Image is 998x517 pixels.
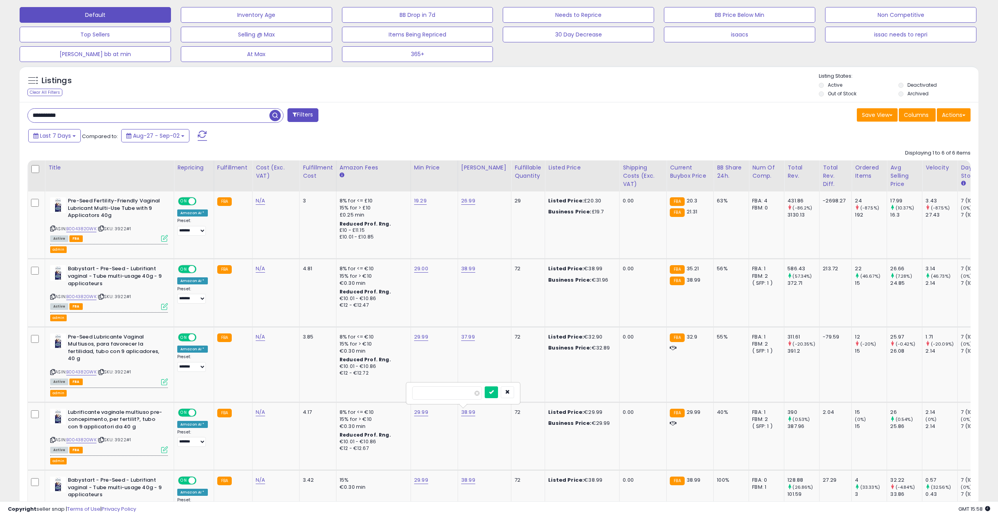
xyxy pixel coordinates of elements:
img: 41D+raOyvhL._SL40_.jpg [50,409,66,424]
a: Terms of Use [67,505,100,513]
div: 0.00 [623,197,660,204]
div: €10.01 - €10.86 [340,439,405,445]
span: ON [179,334,189,340]
div: 8% for <= €10 [340,333,405,340]
div: 56% [717,265,743,272]
div: Ordered Items [855,164,883,180]
div: ( SFP: 1 ) [752,280,778,287]
div: 25.97 [890,333,922,340]
div: 27.43 [925,211,957,218]
div: Shipping Costs (Exc. VAT) [623,164,663,188]
small: (57.34%) [793,273,812,279]
div: 22 [855,265,887,272]
div: €0.30 min [340,423,405,430]
small: (0%) [961,484,972,490]
h5: Listings [42,75,72,86]
a: N/A [256,265,265,273]
span: FBA [69,235,83,242]
small: (-87.5%) [931,205,950,211]
div: €0.30 min [340,280,405,287]
span: ON [179,477,189,484]
div: Preset: [177,430,208,447]
div: 8% for <= €10 [340,409,405,416]
b: Reduced Prof. Rng. [340,288,391,295]
div: 15% for > €10 [340,416,405,423]
span: 20.3 [687,197,698,204]
button: Selling @ Max [181,27,332,42]
span: 32.9 [687,333,698,340]
span: Aug-27 - Sep-02 [133,132,180,140]
small: FBA [670,277,684,285]
span: 29.99 [687,408,701,416]
small: (33.33%) [860,484,880,490]
div: 2.14 [925,280,957,287]
small: (-20.09%) [931,341,954,347]
button: admin [50,315,67,321]
div: €10.01 - €10.86 [340,295,405,302]
div: 4.17 [303,409,330,416]
div: FBM: 2 [752,273,778,280]
div: 33.86 [890,491,922,498]
span: All listings currently available for purchase on Amazon [50,447,68,453]
b: Listed Price: [548,408,584,416]
button: issac needs to repri [825,27,976,42]
div: 15 [855,423,887,430]
img: 41D+raOyvhL._SL40_.jpg [50,477,66,492]
label: Out of Stock [828,90,856,97]
div: 311.61 [787,333,819,340]
div: 24.85 [890,280,922,287]
div: Clear All Filters [27,89,62,96]
span: Columns [904,111,929,119]
div: £0.25 min [340,211,405,218]
div: €29.99 [548,409,613,416]
div: 2.14 [925,409,957,416]
b: Listed Price: [548,333,584,340]
img: 41D+raOyvhL._SL40_.jpg [50,197,66,213]
a: 38.99 [461,408,475,416]
div: £19.7 [548,208,613,215]
span: ON [179,266,189,273]
small: (0.53%) [793,416,810,422]
div: 372.71 [787,280,819,287]
small: (-0.42%) [896,341,915,347]
button: Filters [287,108,318,122]
small: (46.67%) [860,273,880,279]
b: Listed Price: [548,265,584,272]
button: Needs to Reprice [503,7,654,23]
a: B004382GWK [66,437,96,443]
div: 7 (100%) [961,477,993,484]
div: €38.99 [548,265,613,272]
span: All listings currently available for purchase on Amazon [50,379,68,385]
div: 24 [855,197,887,204]
a: 29.99 [414,333,428,341]
div: 72 [514,409,539,416]
div: [PERSON_NAME] [461,164,508,172]
div: 15 [855,409,887,416]
small: FBA [670,409,684,417]
small: (0%) [961,205,972,211]
div: ( SFP: 1 ) [752,348,778,355]
div: 15% for > £10 [340,204,405,211]
div: 391.2 [787,348,819,355]
div: 3 [855,491,887,498]
div: 0.00 [623,409,660,416]
div: 63% [717,197,743,204]
div: 7 (100%) [961,197,993,204]
button: Top Sellers [20,27,171,42]
div: £20.30 [548,197,613,204]
div: Amazon AI * [177,209,208,217]
div: FBA: 1 [752,409,778,416]
div: 8% for <= £10 [340,197,405,204]
span: 38.99 [687,276,701,284]
div: FBA: 1 [752,265,778,272]
div: Amazon Fees [340,164,407,172]
span: OFF [195,334,208,340]
a: B004382GWK [66,293,96,300]
button: 30 Day Decrease [503,27,654,42]
div: Velocity [925,164,954,172]
div: 192 [855,211,887,218]
div: 32.22 [890,477,922,484]
label: Archived [907,90,929,97]
span: 35.21 [687,265,699,272]
div: FBM: 1 [752,484,778,491]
